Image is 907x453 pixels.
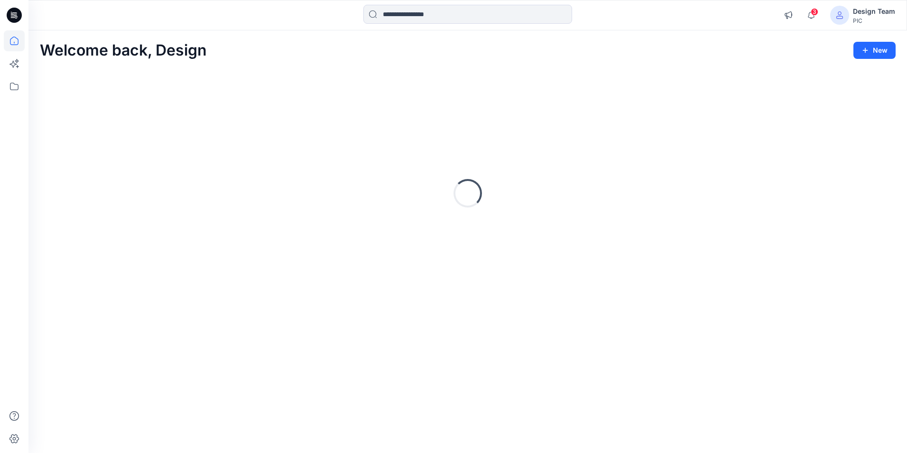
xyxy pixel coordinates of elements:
h2: Welcome back, Design [40,42,207,59]
button: New [853,42,896,59]
div: Design Team [853,6,895,17]
span: 3 [811,8,818,16]
div: PIC [853,17,895,24]
svg: avatar [836,11,843,19]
